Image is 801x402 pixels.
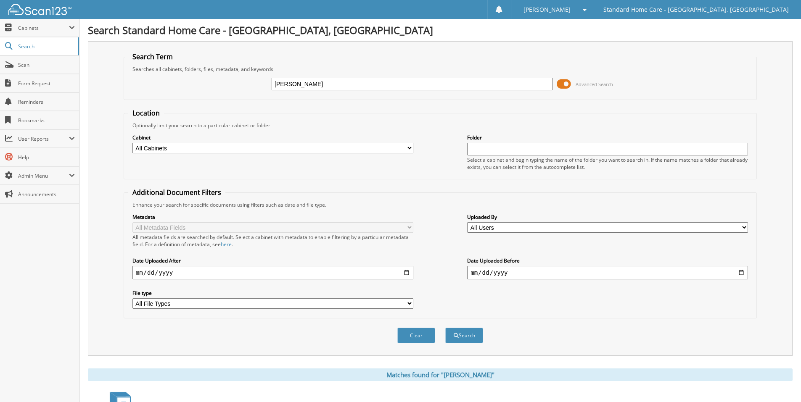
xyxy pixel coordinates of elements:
div: Matches found for "[PERSON_NAME]" [88,368,793,381]
button: Search [445,328,483,343]
div: All metadata fields are searched by default. Select a cabinet with metadata to enable filtering b... [132,234,413,248]
a: here [221,241,232,248]
span: Cabinets [18,24,69,32]
button: Clear [397,328,435,343]
span: Announcements [18,191,75,198]
span: Search [18,43,74,50]
div: Optionally limit your search to a particular cabinet or folder [128,122,752,129]
label: Date Uploaded After [132,257,413,264]
span: Reminders [18,98,75,105]
label: Cabinet [132,134,413,141]
legend: Location [128,108,164,118]
span: User Reports [18,135,69,142]
label: Uploaded By [467,213,748,221]
input: end [467,266,748,279]
label: File type [132,289,413,297]
span: Form Request [18,80,75,87]
label: Metadata [132,213,413,221]
span: Admin Menu [18,172,69,179]
span: Advanced Search [576,81,613,87]
label: Folder [467,134,748,141]
img: scan123-logo-white.svg [8,4,71,15]
h1: Search Standard Home Care - [GEOGRAPHIC_DATA], [GEOGRAPHIC_DATA] [88,23,793,37]
span: Scan [18,61,75,68]
span: Bookmarks [18,117,75,124]
label: Date Uploaded Before [467,257,748,264]
input: start [132,266,413,279]
div: Searches all cabinets, folders, files, metadata, and keywords [128,66,752,73]
legend: Search Term [128,52,177,61]
div: Select a cabinet and begin typing the name of the folder you want to search in. If the name match... [467,156,748,171]
span: Standard Home Care - [GEOGRAPHIC_DATA], [GEOGRAPHIC_DATA] [603,7,789,12]
legend: Additional Document Filters [128,188,225,197]
div: Enhance your search for specific documents using filters such as date and file type. [128,201,752,208]
span: Help [18,154,75,161]
span: [PERSON_NAME] [523,7,571,12]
